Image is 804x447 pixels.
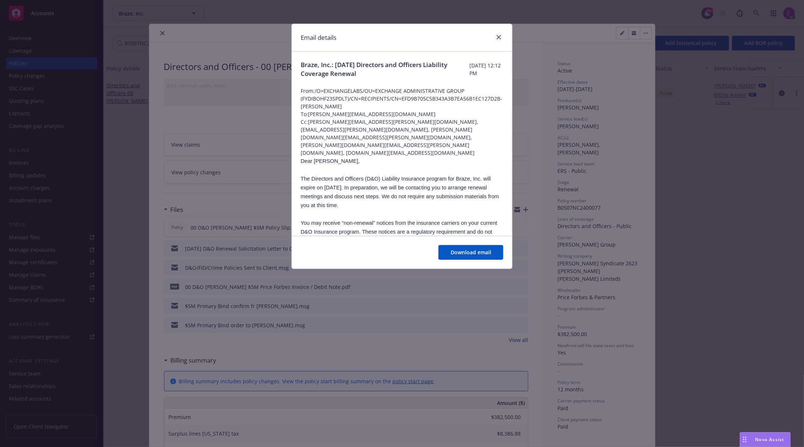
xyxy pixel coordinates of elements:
span: You may receive “non-renewal” notices from the insurance carriers on your current D&O Insurance p... [301,220,502,261]
button: Download email [438,245,503,260]
button: Nova Assist [740,432,791,447]
span: Download email [451,249,491,256]
span: Nova Assist [755,436,784,443]
div: Drag to move [740,433,749,447]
